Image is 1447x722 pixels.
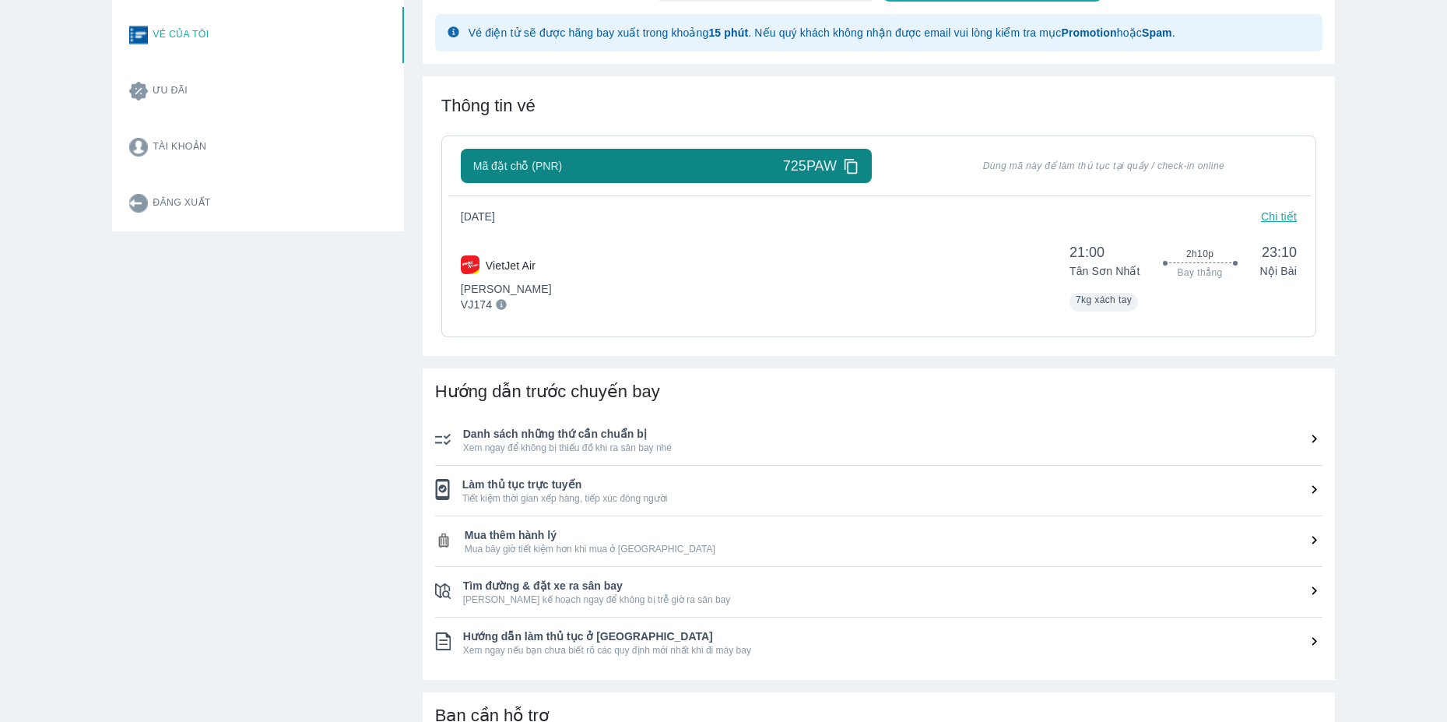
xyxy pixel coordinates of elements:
span: Hướng dẫn trước chuyến bay [435,382,660,401]
span: Tìm đường & đặt xe ra sân bay [463,578,1322,593]
span: 7kg xách tay [1076,294,1132,305]
span: Bay thẳng [1178,266,1223,279]
span: Mua bây giờ tiết kiệm hơn khi mua ở [GEOGRAPHIC_DATA] [465,543,1322,555]
img: ic_checklist [435,632,451,651]
img: ic_checklist [435,433,451,446]
span: Xem ngay nếu bạn chưa biết rõ các quy định mới nhất khi đi máy bay [463,644,1322,657]
img: glyph [448,26,459,37]
span: Dùng mã này để làm thủ tục tại quầy / check-in online [911,160,1297,172]
img: ticket [129,26,148,44]
p: Tân Sơn Nhất [1069,263,1140,279]
span: 2h10p [1186,248,1213,260]
span: Thông tin vé [441,96,536,115]
button: Tài khoản [117,119,397,175]
img: ic_checklist [435,583,451,599]
span: Danh sách những thứ cần chuẩn bị [463,426,1322,442]
img: account [129,138,148,157]
img: ic_checklist [435,532,452,549]
span: 725PAW [783,157,837,175]
p: VietJet Air [486,258,536,273]
img: promotion [129,82,148,100]
p: Nội Bài [1260,263,1297,279]
button: Vé của tôi [117,7,397,63]
p: Chi tiết [1261,209,1297,224]
button: Đăng xuất [117,175,397,231]
span: Xem ngay để không bị thiếu đồ khi ra sân bay nhé [463,442,1322,454]
strong: 15 phút [708,26,748,39]
span: Tiết kiệm thời gian xếp hàng, tiếp xúc đông người [462,492,1322,505]
span: Mua thêm hành lý [465,527,1322,543]
span: 23:10 [1260,243,1297,262]
img: ic_checklist [435,479,450,500]
span: Mã đặt chỗ (PNR) [473,158,562,174]
span: Làm thủ tục trực tuyến [462,477,1322,492]
p: [PERSON_NAME] [461,281,552,297]
p: VJ174 [461,297,492,312]
span: Hướng dẫn làm thủ tục ở [GEOGRAPHIC_DATA] [463,629,1322,644]
strong: Spam [1142,26,1172,39]
span: Vé điện tử sẽ được hãng bay xuất trong khoảng . Nếu quý khách không nhận được email vui lòng kiểm... [469,26,1175,39]
span: [PERSON_NAME] kế hoạch ngay để không bị trễ giờ ra sân bay [463,593,1322,606]
span: 21:00 [1069,243,1140,262]
img: logout [129,194,148,213]
button: Ưu đãi [117,63,397,119]
span: [DATE] [461,209,508,224]
strong: Promotion [1061,26,1116,39]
